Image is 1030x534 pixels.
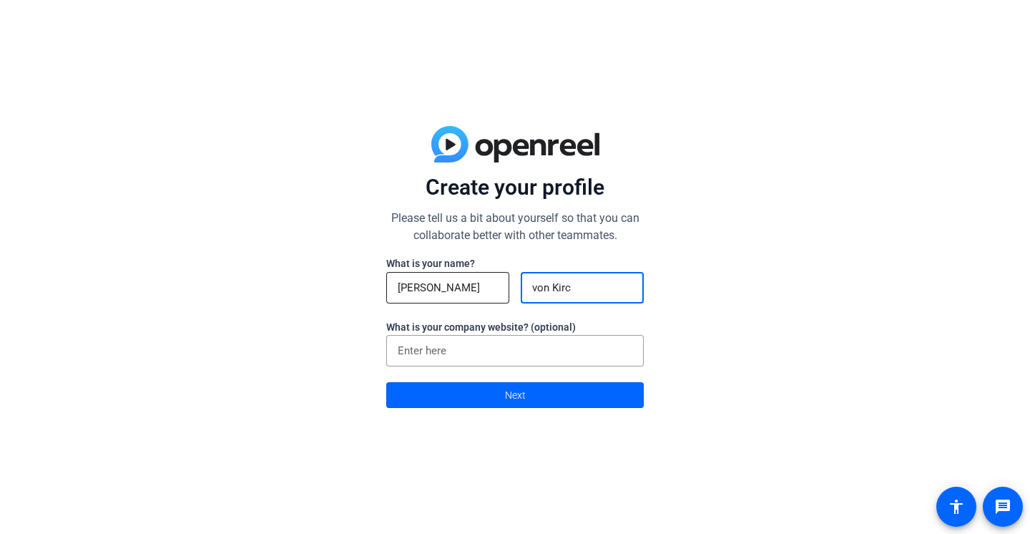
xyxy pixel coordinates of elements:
[532,279,632,296] input: Last Name
[386,321,576,333] label: What is your company website? (optional)
[505,382,526,409] span: Next
[386,258,475,269] label: What is your name?
[398,279,498,296] input: First Name
[386,382,644,408] button: Next
[386,174,644,201] p: Create your profile
[431,126,599,163] img: blue-gradient.svg
[398,342,632,359] input: Enter here
[994,498,1011,515] mat-icon: message
[386,210,644,244] p: Please tell us a bit about yourself so that you can collaborate better with other teammates.
[948,498,965,515] mat-icon: accessibility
